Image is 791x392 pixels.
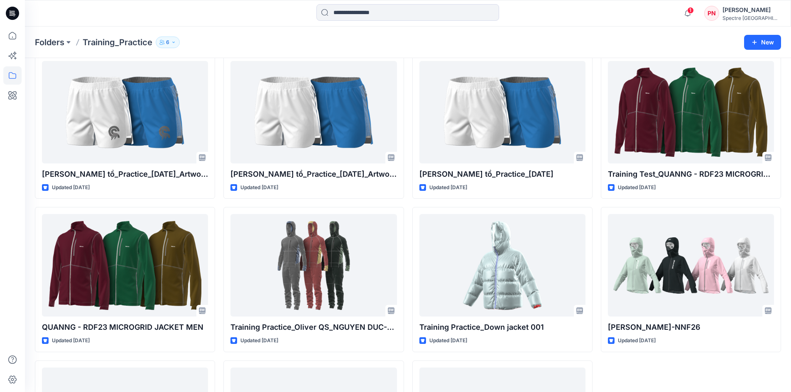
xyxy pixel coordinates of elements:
p: [PERSON_NAME] tồ_Practice_[DATE]_Artworks [230,168,397,180]
p: Updated [DATE] [240,183,278,192]
a: Quang tồ_Practice_4Sep2025_Artworks [230,61,397,163]
p: Updated [DATE] [240,336,278,345]
a: Folders [35,37,64,48]
p: Updated [DATE] [52,183,90,192]
div: Spectre [GEOGRAPHIC_DATA] [722,15,781,21]
a: Hoa Nguyen-NNF26 [608,214,774,317]
p: [PERSON_NAME] tồ_Practice_[DATE] [419,168,585,180]
a: Training Practice_Oliver QS_NGUYEN DUC-MAS26-TAIS HDM-Aenergy_FL T-SHIRT Men-FFINITY PANTS M-TEST [230,214,397,317]
div: [PERSON_NAME] [722,5,781,15]
p: Training_Practice [83,37,152,48]
p: Training Test_QUANNG - RDF23 MICROGRID JACKET MEN [608,168,774,180]
p: 6 [166,38,169,47]
p: Updated [DATE] [618,183,656,192]
p: [PERSON_NAME]-NNF26 [608,321,774,333]
p: Training Practice_Oliver QS_NGUYEN DUC-MAS26-TAIS HDM-Aenergy_FL T-SHIRT Men-FFINITY PANTS M-TEST [230,321,397,333]
p: Updated [DATE] [429,336,467,345]
a: Training Practice_Down jacket 001 [419,214,585,317]
p: Updated [DATE] [618,336,656,345]
a: Quang tồ_Practice_4Sep2025 [419,61,585,163]
button: 6 [156,37,180,48]
p: Updated [DATE] [52,336,90,345]
p: Updated [DATE] [429,183,467,192]
a: Training Test_QUANNG - RDF23 MICROGRID JACKET MEN [608,61,774,163]
span: 1 [687,7,694,14]
p: [PERSON_NAME] tồ_Practice_[DATE]_Artworks v2 [42,168,208,180]
div: PN [704,6,719,21]
p: QUANNG - RDF23 MICROGRID JACKET MEN [42,321,208,333]
button: New [744,35,781,50]
a: Quang tồ_Practice_4Sep2025_Artworks v2 [42,61,208,163]
a: QUANNG - RDF23 MICROGRID JACKET MEN [42,214,208,317]
p: Training Practice_Down jacket 001 [419,321,585,333]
